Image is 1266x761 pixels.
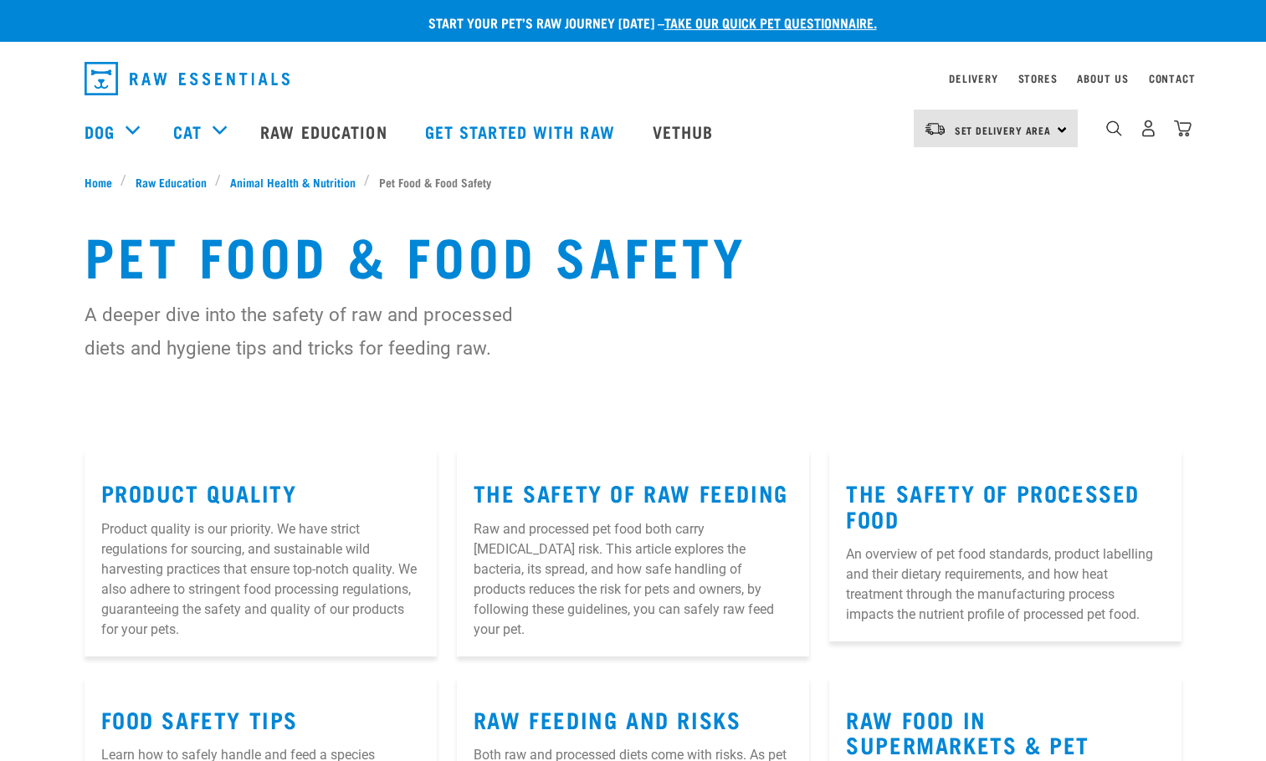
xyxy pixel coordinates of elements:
[101,486,297,498] a: Product Quality
[136,173,207,191] span: Raw Education
[1140,120,1157,137] img: user.png
[955,127,1052,133] span: Set Delivery Area
[85,173,121,191] a: Home
[1077,75,1128,81] a: About Us
[85,119,115,144] a: Dog
[230,173,356,191] span: Animal Health & Nutrition
[408,98,636,165] a: Get started with Raw
[101,712,299,725] a: Food Safety Tips
[85,62,290,95] img: Raw Essentials Logo
[85,173,112,191] span: Home
[85,298,524,365] p: A deeper dive into the safety of raw and processed diets and hygiene tips and tricks for feeding ...
[1174,120,1192,137] img: home-icon@2x.png
[221,173,364,191] a: Animal Health & Nutrition
[101,519,420,640] p: Product quality is our priority. We have strict regulations for sourcing, and sustainable wild ha...
[636,98,735,165] a: Vethub
[1149,75,1196,81] a: Contact
[924,121,946,136] img: van-moving.png
[71,55,1196,102] nav: dropdown navigation
[126,173,215,191] a: Raw Education
[474,486,788,498] a: The Safety of Raw Feeding
[85,173,1182,191] nav: breadcrumbs
[949,75,997,81] a: Delivery
[173,119,202,144] a: Cat
[474,519,792,640] p: Raw and processed pet food both carry [MEDICAL_DATA] risk. This article explores the bacteria, it...
[1106,120,1122,136] img: home-icon-1@2x.png
[243,98,407,165] a: Raw Education
[846,486,1140,524] a: The Safety of Processed Food
[1018,75,1058,81] a: Stores
[846,544,1165,625] p: An overview of pet food standards, product labelling and their dietary requirements, and how heat...
[85,224,1182,284] h1: Pet Food & Food Safety
[474,712,741,725] a: Raw Feeding and Risks
[664,18,877,26] a: take our quick pet questionnaire.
